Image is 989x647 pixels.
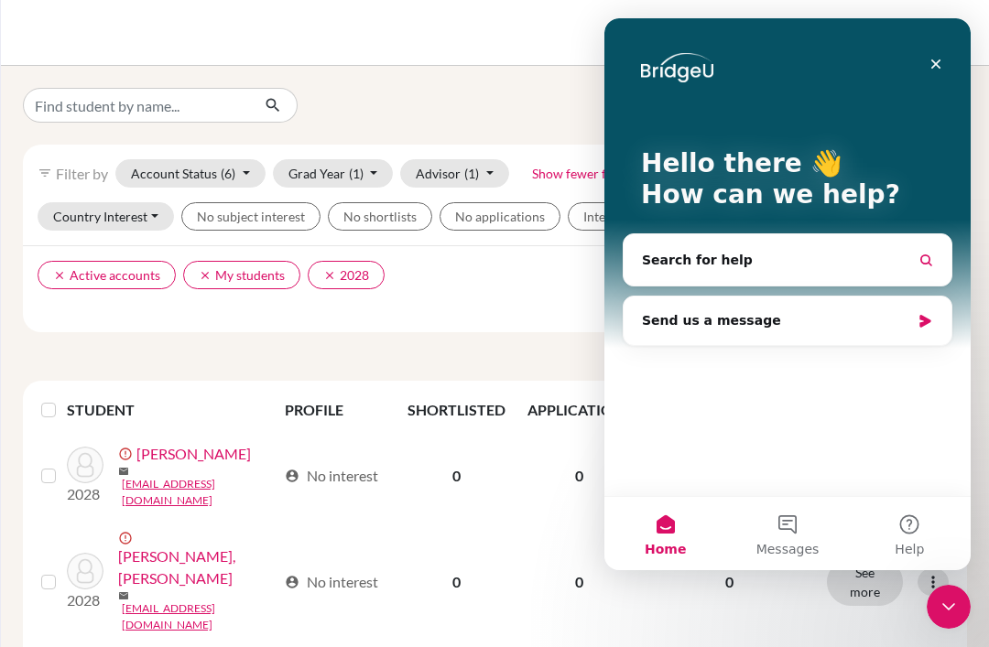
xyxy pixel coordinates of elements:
[285,469,299,483] span: account_circle
[285,465,378,487] div: No interest
[927,585,971,629] iframe: Intercom live chat
[285,575,299,589] span: account_circle
[67,589,103,611] p: 2028
[654,571,805,593] p: 0
[516,388,643,432] th: APPLICATIONS
[308,261,385,289] button: clear2028
[118,545,277,589] a: [PERSON_NAME], [PERSON_NAME]
[67,388,274,432] th: STUDENT
[67,447,103,483] img: Abdalla, Dima
[118,447,136,461] span: error_outline
[274,388,397,432] th: PROFILE
[464,166,479,181] span: (1)
[122,476,277,509] a: [EMAIL_ADDRESS][DOMAIN_NAME]
[38,261,176,289] button: clearActive accounts
[532,166,635,181] span: Show fewer filters
[440,202,560,231] button: No applications
[183,261,300,289] button: clearMy students
[397,388,516,432] th: SHORTLISTED
[827,558,903,606] button: See more
[118,590,129,601] span: mail
[285,571,378,593] div: No interest
[136,443,251,465] a: [PERSON_NAME]
[118,466,129,477] span: mail
[903,16,967,50] button: Tamia
[56,165,108,182] span: Filter by
[400,159,509,188] button: Advisor(1)
[349,166,364,181] span: (1)
[323,269,336,282] i: clear
[115,159,266,188] button: Account Status(6)
[328,202,432,231] button: No shortlists
[397,432,516,520] td: 0
[604,18,971,570] iframe: Intercom live chat
[516,432,643,520] td: 0
[568,202,790,231] button: Interest in [GEOGRAPHIC_DATA]
[38,166,52,180] i: filter_list
[273,159,394,188] button: Grad Year(1)
[122,600,277,633] a: [EMAIL_ADDRESS][DOMAIN_NAME]
[221,166,235,181] span: (6)
[23,88,250,123] input: Find student by name...
[199,269,212,282] i: clear
[67,483,103,505] p: 2028
[397,520,516,644] td: 0
[516,520,643,644] td: 0
[38,202,174,231] button: Country Interest
[181,202,321,231] button: No subject interest
[53,269,66,282] i: clear
[67,553,103,589] img: Abu Ghaith, Aeshah
[118,531,136,545] span: error_outline
[516,159,668,188] button: Show fewer filtersarrow_drop_down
